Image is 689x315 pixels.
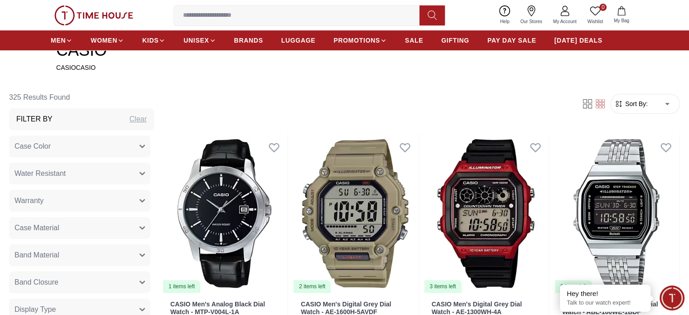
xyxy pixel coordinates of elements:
a: UNISEX [183,32,216,48]
div: 3 items left [424,280,462,293]
span: PAY DAY SALE [487,36,536,45]
a: PROMOTIONS [333,32,387,48]
a: WOMEN [91,32,124,48]
a: 0Wishlist [582,4,608,27]
a: SALE [405,32,423,48]
span: SALE [405,36,423,45]
img: CASIO Men's Digital Grey Dial Watch - AE-1600H-5AVDF [292,134,418,293]
h6: 325 Results Found [9,87,154,108]
div: 1 items left [163,280,200,293]
a: CASIO Men's Digital Grey Dial Watch - AE-1600H-5AVDF2 items left [292,134,418,293]
span: My Account [549,18,580,25]
div: Chat Widget [660,286,684,310]
span: Water Resistant [14,168,66,179]
button: Band Closure [9,271,150,293]
span: 0 [599,4,607,11]
span: Display Type [14,304,56,315]
img: ... [54,5,133,25]
div: Clear [130,114,147,125]
a: GIFTING [441,32,469,48]
span: Case Color [14,141,51,152]
span: KIDS [142,36,159,45]
div: 2 items left [294,280,331,293]
button: Band Material [9,244,150,266]
span: Our Stores [517,18,546,25]
span: Band Closure [14,277,58,288]
img: CASIO Men's Analog Black Dial Watch - MTP-V004L-1A [161,134,288,293]
span: MEN [51,36,66,45]
span: UNISEX [183,36,209,45]
button: My Bag [608,5,635,26]
img: CASIO Men's Digital Grey Dial Watch - AE-1300WH-4A [423,134,549,293]
img: CASIO Unisex Digital Black Dial Watch - ABL-100WE-1BDF [553,134,679,293]
a: PAY DAY SALE [487,32,536,48]
a: BRANDS [234,32,263,48]
span: Case Material [14,223,59,233]
span: Sort By: [623,99,648,108]
p: Talk to our watch expert! [567,299,644,307]
button: Warranty [9,190,150,212]
span: Band Material [14,250,59,261]
a: KIDS [142,32,165,48]
span: BRANDS [234,36,263,45]
p: CASIOCASIO [56,63,633,72]
span: PROMOTIONS [333,36,380,45]
span: Wishlist [584,18,607,25]
a: Our Stores [515,4,548,27]
button: Water Resistant [9,163,150,184]
div: Hey there! [567,289,644,298]
span: Warranty [14,195,43,206]
button: Case Color [9,136,150,157]
a: CASIO Men's Analog Black Dial Watch - MTP-V004L-1A1 items left [161,134,288,293]
span: [DATE] DEALS [554,36,602,45]
span: Help [496,18,513,25]
a: Help [495,4,515,27]
div: 3 items left [555,280,592,293]
a: CASIO Men's Digital Grey Dial Watch - AE-1300WH-4A3 items left [423,134,549,293]
span: GIFTING [441,36,469,45]
span: WOMEN [91,36,117,45]
span: My Bag [610,17,633,24]
a: [DATE] DEALS [554,32,602,48]
a: LUGGAGE [281,32,316,48]
button: Case Material [9,217,150,239]
span: LUGGAGE [281,36,316,45]
a: MEN [51,32,72,48]
h3: Filter By [16,114,53,125]
a: CASIO Unisex Digital Black Dial Watch - ABL-100WE-1BDF3 items left [553,134,679,293]
button: Sort By: [614,99,648,108]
